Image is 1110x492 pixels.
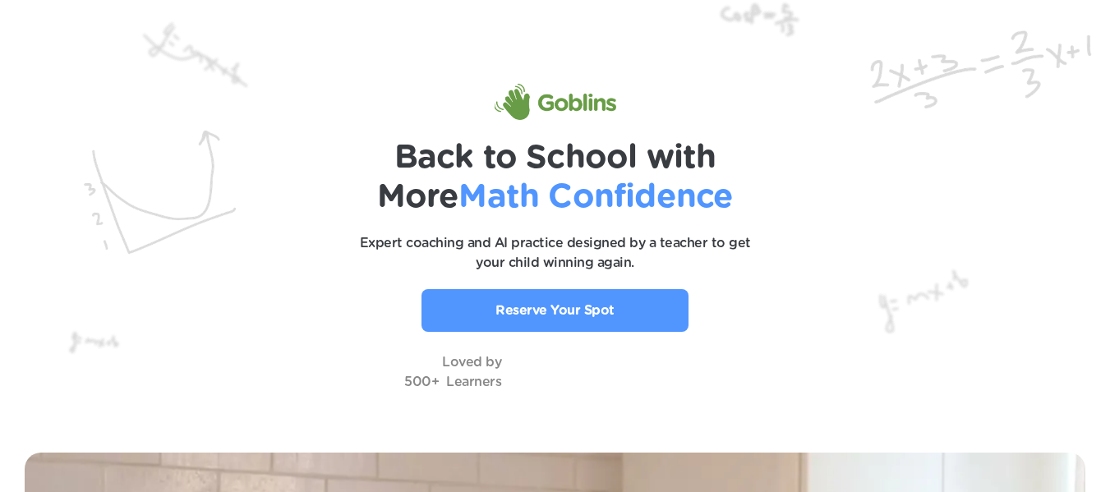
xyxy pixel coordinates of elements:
p: Expert coaching and AI practice designed by a teacher to get your child winning again. [350,233,761,273]
span: Math Confidence [458,181,733,214]
p: Reserve Your Spot [495,301,615,320]
a: Reserve Your Spot [421,289,689,332]
h1: Back to School with More [268,138,843,217]
p: Questions? Give us a call or text! [876,466,1083,485]
p: Loved by 500+ Learners [404,352,501,392]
